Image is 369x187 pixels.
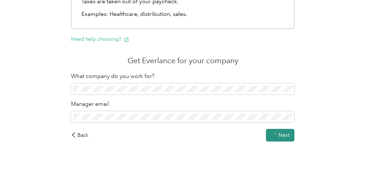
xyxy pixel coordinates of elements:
[329,147,369,187] iframe: Everlance-gr Chat Button Frame
[71,131,88,139] div: Back
[71,73,155,80] span: What company do you work for?
[266,129,294,142] button: Next
[71,100,109,108] span: Manager email
[81,10,284,19] p: Examples: Healthcare, distribution, sales.
[71,35,129,43] button: Need help choosing?
[71,56,294,66] p: Get Everlance for your company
